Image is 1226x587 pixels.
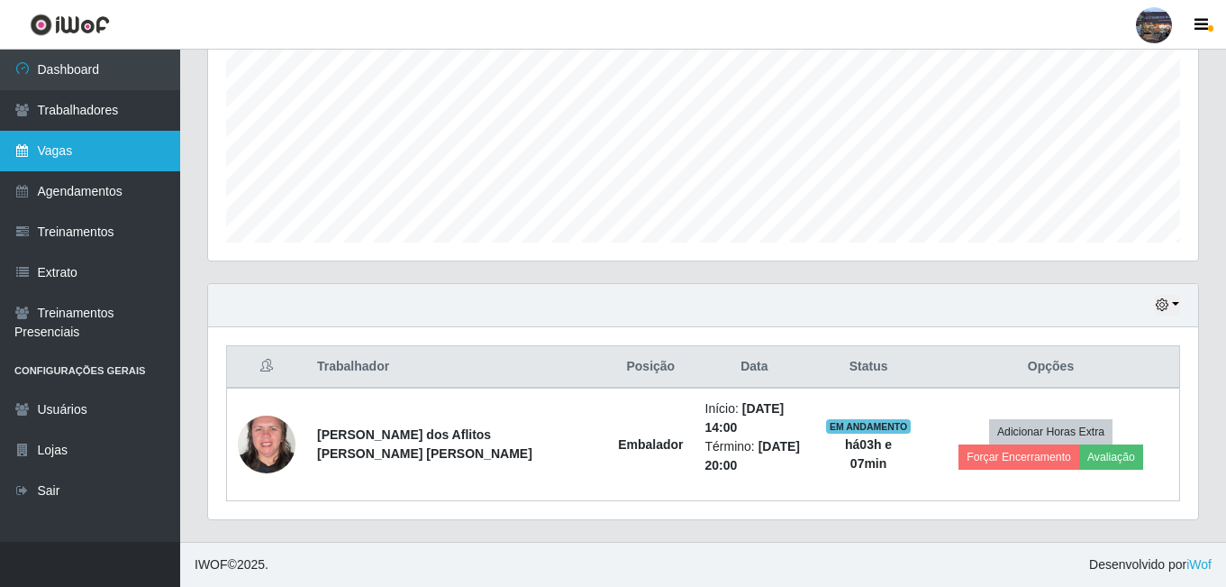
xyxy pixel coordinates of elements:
strong: há 03 h e 07 min [845,437,892,471]
button: Avaliação [1079,445,1143,470]
li: Término: [705,437,804,475]
a: iWof [1186,557,1212,572]
th: Status [814,346,922,389]
span: IWOF [195,557,228,572]
th: Data [695,346,815,389]
span: Desenvolvido por [1089,555,1212,574]
span: EM ANDAMENTO [826,419,912,434]
button: Adicionar Horas Extra [989,419,1112,445]
img: CoreUI Logo [30,14,110,36]
time: [DATE] 14:00 [705,401,785,435]
img: 1731364185521.jpeg [238,406,295,482]
th: Trabalhador [306,346,607,389]
span: © 2025 . [195,555,268,574]
button: Forçar Encerramento [958,445,1079,470]
th: Posição [607,346,694,389]
th: Opções [922,346,1180,389]
strong: [PERSON_NAME] dos Aflitos [PERSON_NAME] [PERSON_NAME] [317,427,532,461]
li: Início: [705,399,804,437]
strong: Embalador [618,437,683,452]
